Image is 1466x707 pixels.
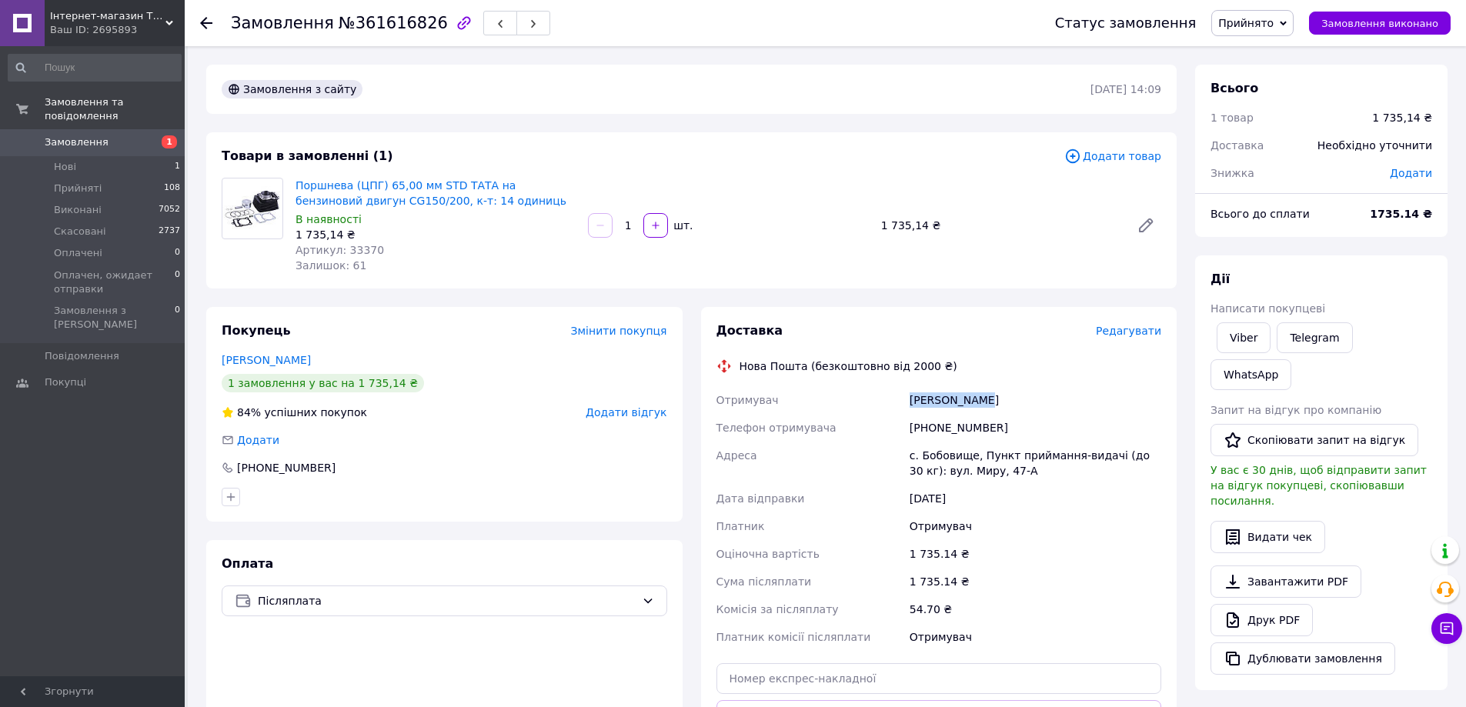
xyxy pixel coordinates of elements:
span: 84% [237,406,261,419]
span: Дата відправки [716,492,805,505]
input: Пошук [8,54,182,82]
div: [DATE] [907,485,1164,512]
button: Дублювати замовлення [1211,642,1395,675]
time: [DATE] 14:09 [1090,83,1161,95]
span: Отримувач [716,394,779,406]
span: Оплата [222,556,273,571]
div: Статус замовлення [1055,15,1197,31]
span: Замовлення [231,14,334,32]
span: Додати відгук [586,406,666,419]
span: Сума післяплати [716,575,812,588]
b: 1735.14 ₴ [1370,208,1432,220]
a: WhatsApp [1211,359,1291,390]
div: 1 замовлення у вас на 1 735,14 ₴ [222,374,424,392]
span: Доставка [1211,139,1264,152]
span: Платник комісії післяплати [716,631,871,643]
span: Нові [54,160,76,174]
span: Замовлення виконано [1321,18,1438,29]
div: Нова Пошта (безкоштовно від 2000 ₴) [736,359,961,374]
span: Додати [237,434,279,446]
span: Післяплата [258,592,636,609]
div: Отримувач [907,623,1164,651]
button: Замовлення виконано [1309,12,1451,35]
div: Отримувач [907,512,1164,540]
a: Друк PDF [1211,604,1313,636]
span: 1 [162,135,177,148]
span: Повідомлення [45,349,119,363]
span: Оплачені [54,246,102,260]
span: Прийняті [54,182,102,195]
span: Платник [716,520,765,532]
button: Чат з покупцем [1431,613,1462,644]
span: Товари в замовленні (1) [222,148,393,163]
span: Замовлення [45,135,109,149]
span: Змінити покупця [571,325,667,337]
div: 1 735.14 ₴ [907,540,1164,568]
span: Скасовані [54,225,106,238]
div: [PHONE_NUMBER] [235,460,337,475]
span: Виконані [54,203,102,217]
div: успішних покупок [222,405,367,420]
span: Артикул: 33370 [296,244,384,256]
span: Залишок: 61 [296,259,366,272]
div: 1 735,14 ₴ [296,227,576,242]
input: Номер експрес-накладної [716,663,1162,694]
span: Додати [1390,167,1432,179]
span: Адреса [716,449,757,462]
span: 2737 [159,225,180,238]
span: Редагувати [1096,325,1161,337]
button: Скопіювати запит на відгук [1211,424,1418,456]
span: Доставка [716,323,783,338]
span: 108 [164,182,180,195]
span: Комісія за післяплату [716,603,839,615]
span: В наявності [296,213,362,225]
div: с. Бобовище, Пункт приймання-видачі (до 30 кг): вул. Миру, 47-А [907,442,1164,485]
span: Знижка [1211,167,1254,179]
span: 1 товар [1211,112,1254,124]
span: Інтернет-магазин TЛTЛ AGRO [50,9,165,23]
div: 1 735,14 ₴ [875,215,1124,236]
span: Запит на відгук про компанію [1211,404,1381,416]
span: 0 [175,304,180,332]
span: Написати покупцеві [1211,302,1325,315]
button: Видати чек [1211,521,1325,553]
span: 0 [175,268,180,296]
img: Поршнева (ЦПГ) 65,00 мм STD ТАТА на бензиновий двигун СG150/200, к-т: 14 одиниць [222,186,282,232]
span: 1 [175,160,180,174]
div: Необхідно уточнити [1308,128,1441,162]
span: №361616826 [339,14,448,32]
a: Завантажити PDF [1211,565,1361,598]
span: 0 [175,246,180,260]
div: Ваш ID: 2695893 [50,23,185,37]
span: Додати товар [1064,148,1161,165]
div: Замовлення з сайту [222,80,362,98]
div: [PHONE_NUMBER] [907,414,1164,442]
div: 54.70 ₴ [907,595,1164,623]
a: [PERSON_NAME] [222,354,311,366]
span: У вас є 30 днів, щоб відправити запит на відгук покупцеві, скопіювавши посилання. [1211,464,1427,507]
a: Поршнева (ЦПГ) 65,00 мм STD ТАТА на бензиновий двигун СG150/200, к-т: 14 одиниць [296,179,566,207]
a: Viber [1217,322,1271,353]
span: Покупці [45,375,86,389]
span: Замовлення з [PERSON_NAME] [54,304,175,332]
div: шт. [670,218,694,233]
div: 1 735.14 ₴ [907,568,1164,595]
div: Повернутися назад [200,15,212,31]
span: Дії [1211,272,1230,286]
span: Всього до сплати [1211,208,1310,220]
span: Всього [1211,81,1258,95]
span: Оплачен, ожидает отправки [54,268,175,296]
a: Telegram [1277,322,1352,353]
span: Оціночна вартість [716,548,820,560]
div: [PERSON_NAME] [907,386,1164,414]
span: 7052 [159,203,180,217]
span: Прийнято [1218,17,1274,29]
span: Телефон отримувача [716,422,837,434]
span: Покупець [222,323,291,338]
span: Замовлення та повідомлення [45,95,185,123]
a: Редагувати [1130,210,1161,241]
div: 1 735,14 ₴ [1372,110,1432,125]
